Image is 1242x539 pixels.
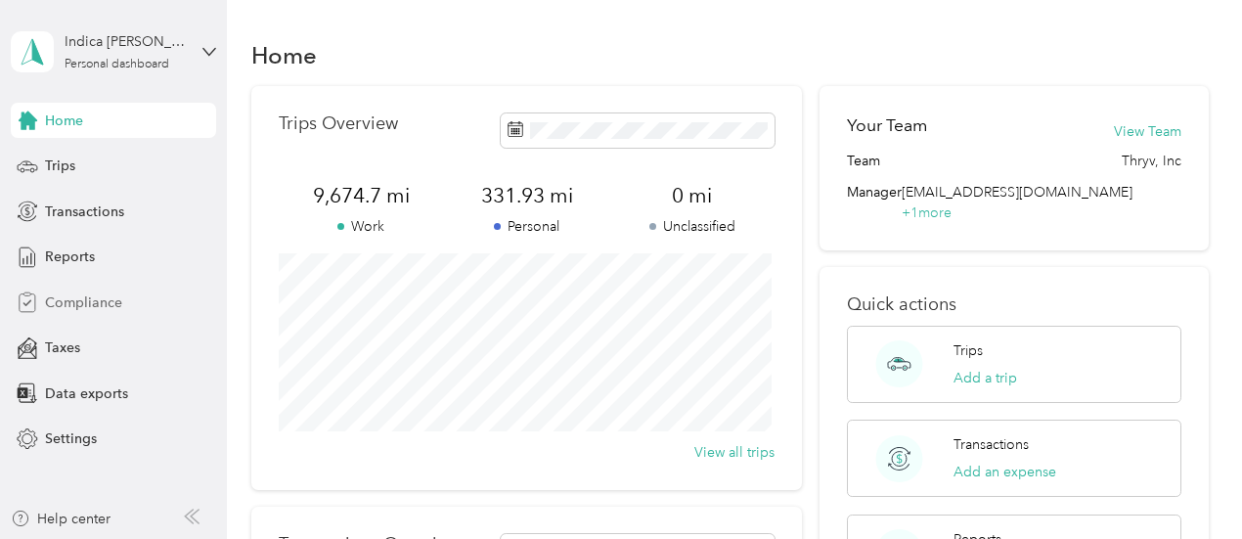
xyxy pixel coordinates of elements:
span: + 1 more [902,204,952,221]
div: Personal dashboard [65,59,169,70]
span: Compliance [45,292,122,313]
iframe: Everlance-gr Chat Button Frame [1132,429,1242,539]
h2: Your Team [847,113,927,138]
p: Personal [444,216,609,237]
p: Work [279,216,444,237]
span: Data exports [45,383,128,404]
span: Trips [45,156,75,176]
span: Transactions [45,202,124,222]
p: Trips [954,340,983,361]
button: Add a trip [954,368,1017,388]
span: Settings [45,428,97,449]
span: 331.93 mi [444,182,609,209]
span: Home [45,111,83,131]
p: Trips Overview [279,113,398,134]
p: Quick actions [847,294,1181,315]
button: Help center [11,509,111,529]
span: Reports [45,247,95,267]
p: Unclassified [609,216,775,237]
span: Thryv, Inc [1122,151,1181,171]
button: View all trips [694,442,775,463]
span: [EMAIL_ADDRESS][DOMAIN_NAME] [902,184,1132,201]
h1: Home [251,45,317,66]
span: Team [847,151,880,171]
span: Taxes [45,337,80,358]
button: Add an expense [954,462,1056,482]
span: 0 mi [609,182,775,209]
span: 9,674.7 mi [279,182,444,209]
span: Manager [847,182,902,223]
button: View Team [1114,121,1181,142]
p: Transactions [954,434,1029,455]
div: Indica [PERSON_NAME] [65,31,187,52]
